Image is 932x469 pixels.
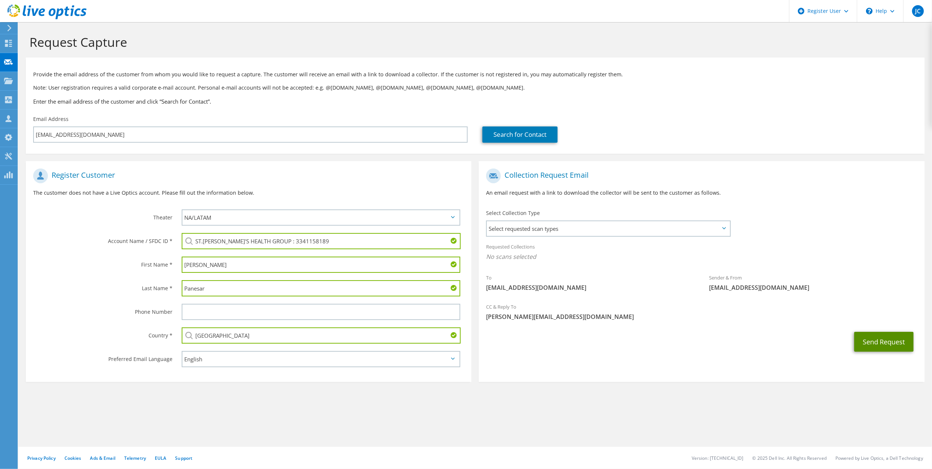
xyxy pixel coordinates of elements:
[64,455,81,461] a: Cookies
[486,313,917,321] span: [PERSON_NAME][EMAIL_ADDRESS][DOMAIN_NAME]
[33,233,172,245] label: Account Name / SFDC ID *
[33,84,917,92] p: Note: User registration requires a valid corporate e-mail account. Personal e-mail accounts will ...
[912,5,924,17] span: JC
[155,455,166,461] a: EULA
[33,327,172,339] label: Country *
[486,169,913,183] h1: Collection Request Email
[90,455,115,461] a: Ads & Email
[482,126,558,143] a: Search for Contact
[486,209,540,217] label: Select Collection Type
[835,455,923,461] li: Powered by Live Optics, a Dell Technology
[692,455,744,461] li: Version: [TECHNICAL_ID]
[33,351,172,363] label: Preferred Email Language
[753,455,827,461] li: © 2025 Dell Inc. All Rights Reserved
[33,280,172,292] label: Last Name *
[175,455,192,461] a: Support
[33,70,917,79] p: Provide the email address of the customer from whom you would like to request a capture. The cust...
[479,270,702,295] div: To
[33,209,172,221] label: Theater
[124,455,146,461] a: Telemetry
[33,189,464,197] p: The customer does not have a Live Optics account. Please fill out the information below.
[866,8,873,14] svg: \n
[709,284,917,292] span: [EMAIL_ADDRESS][DOMAIN_NAME]
[33,97,917,105] h3: Enter the email address of the customer and click “Search for Contact”.
[486,253,917,261] span: No scans selected
[33,304,172,316] label: Phone Number
[479,239,924,266] div: Requested Collections
[702,270,925,295] div: Sender & From
[33,115,69,123] label: Email Address
[487,221,730,236] span: Select requested scan types
[854,332,914,352] button: Send Request
[486,189,917,197] p: An email request with a link to download the collector will be sent to the customer as follows.
[29,34,917,50] h1: Request Capture
[33,169,460,183] h1: Register Customer
[27,455,56,461] a: Privacy Policy
[486,284,694,292] span: [EMAIL_ADDRESS][DOMAIN_NAME]
[479,299,924,324] div: CC & Reply To
[33,257,172,268] label: First Name *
